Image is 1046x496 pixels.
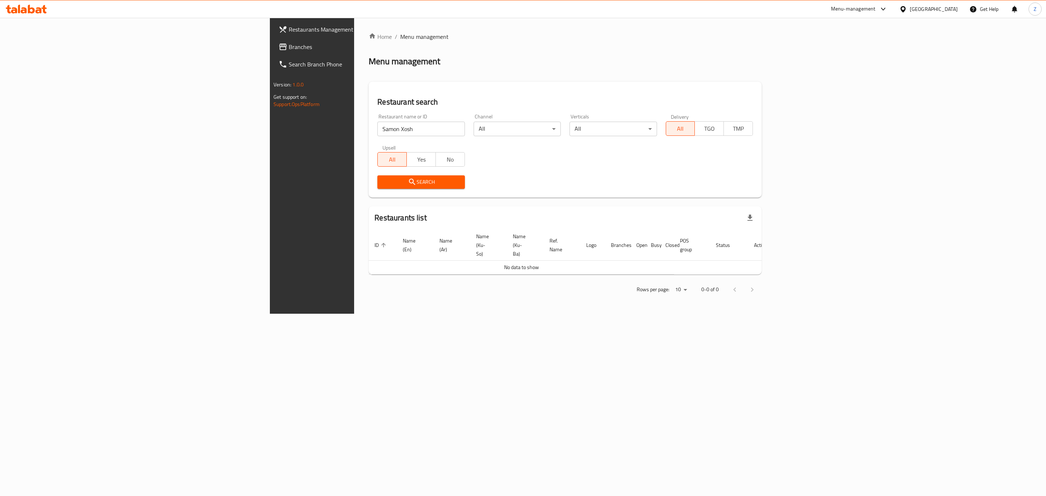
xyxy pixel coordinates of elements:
[289,42,439,51] span: Branches
[289,25,439,34] span: Restaurants Management
[701,285,719,294] p: 0-0 of 0
[637,285,669,294] p: Rows per page:
[513,232,535,258] span: Name (Ku-Ba)
[369,230,773,275] table: enhanced table
[377,175,465,189] button: Search
[910,5,958,13] div: [GEOGRAPHIC_DATA]
[698,123,721,134] span: TGO
[474,122,561,136] div: All
[669,123,692,134] span: All
[406,152,436,167] button: Yes
[569,122,657,136] div: All
[273,56,445,73] a: Search Branch Phone
[1034,5,1037,13] span: Z
[382,145,396,150] label: Upsell
[273,99,320,109] a: Support.OpsPlatform
[289,60,439,69] span: Search Branch Phone
[716,241,739,249] span: Status
[631,230,645,261] th: Open
[369,32,762,41] nav: breadcrumb
[439,154,462,165] span: No
[645,230,660,261] th: Busy
[377,122,465,136] input: Search for restaurant name or ID..
[748,230,773,261] th: Action
[410,154,433,165] span: Yes
[439,236,462,254] span: Name (Ar)
[273,92,307,102] span: Get support on:
[831,5,876,13] div: Menu-management
[580,230,605,261] th: Logo
[374,212,426,223] h2: Restaurants list
[374,241,388,249] span: ID
[435,152,465,167] button: No
[660,230,674,261] th: Closed
[381,154,404,165] span: All
[723,121,753,136] button: TMP
[671,114,689,119] label: Delivery
[377,97,753,107] h2: Restaurant search
[504,263,539,272] span: No data to show
[292,80,304,89] span: 1.0.0
[273,38,445,56] a: Branches
[383,178,459,187] span: Search
[727,123,750,134] span: TMP
[741,209,759,227] div: Export file
[672,284,690,295] div: Rows per page:
[273,21,445,38] a: Restaurants Management
[377,152,407,167] button: All
[605,230,631,261] th: Branches
[694,121,724,136] button: TGO
[476,232,498,258] span: Name (Ku-So)
[550,236,572,254] span: Ref. Name
[666,121,695,136] button: All
[403,236,425,254] span: Name (En)
[273,80,291,89] span: Version:
[680,236,701,254] span: POS group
